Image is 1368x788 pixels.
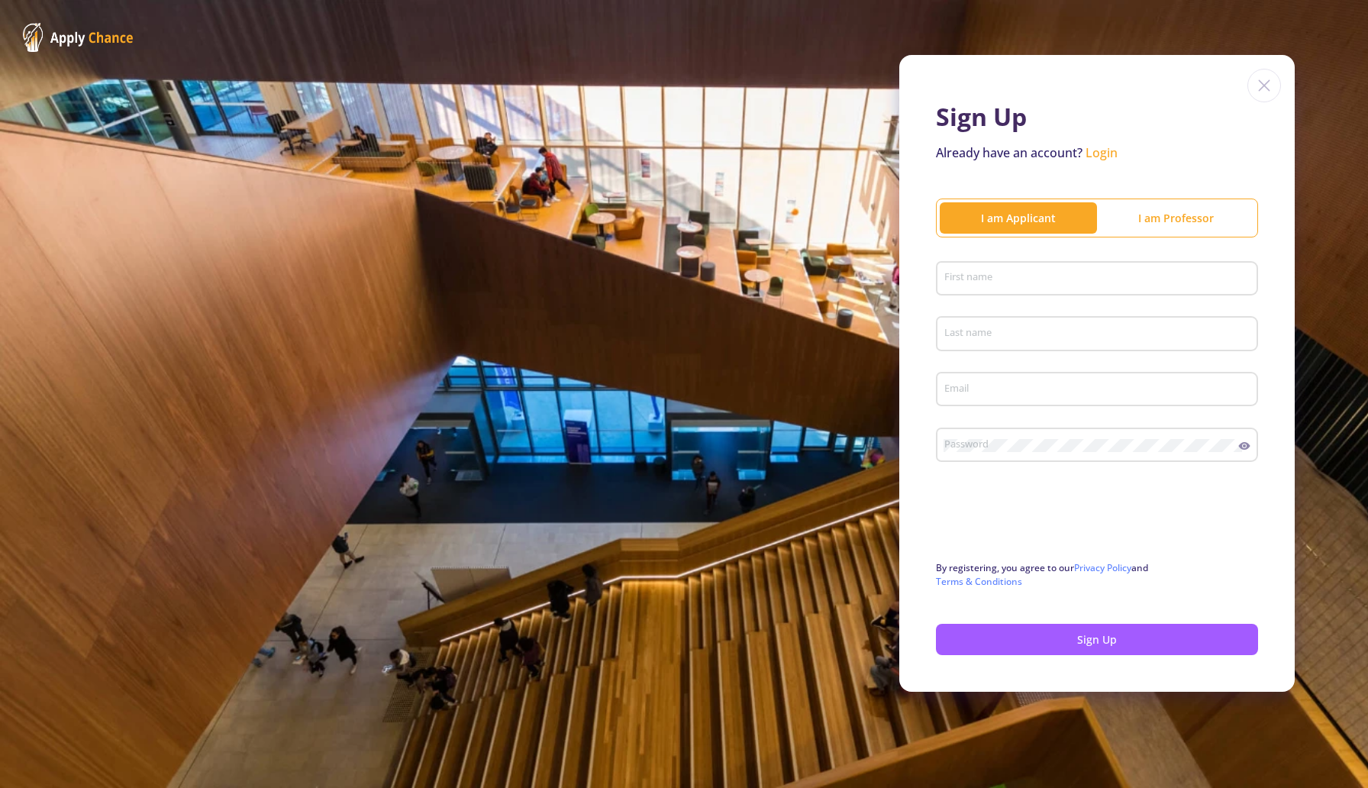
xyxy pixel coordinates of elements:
[936,489,1168,549] iframe: reCAPTCHA
[936,144,1258,162] p: Already have an account?
[936,575,1022,588] a: Terms & Conditions
[940,210,1097,226] div: I am Applicant
[1086,144,1118,161] a: Login
[1097,210,1254,226] div: I am Professor
[23,23,134,52] img: ApplyChance Logo
[936,624,1258,655] button: Sign Up
[1247,69,1281,102] img: close icon
[1074,561,1131,574] a: Privacy Policy
[936,561,1258,589] p: By registering, you agree to our and
[936,102,1258,131] h1: Sign Up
